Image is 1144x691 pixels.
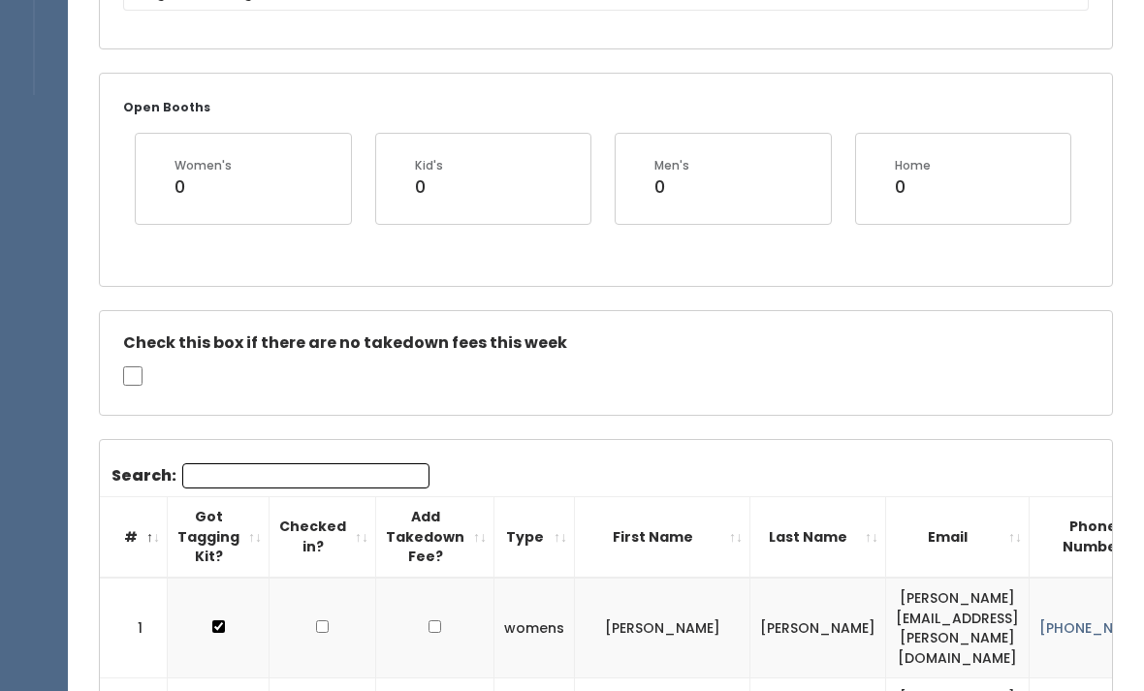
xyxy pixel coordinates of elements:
[494,498,575,579] th: Type: activate to sort column ascending
[111,464,429,489] label: Search:
[886,579,1030,679] td: [PERSON_NAME][EMAIL_ADDRESS][PERSON_NAME][DOMAIN_NAME]
[376,498,494,579] th: Add Takedown Fee?: activate to sort column ascending
[123,100,210,116] small: Open Booths
[494,579,575,679] td: womens
[415,175,443,201] div: 0
[123,335,1089,353] h5: Check this box if there are no takedown fees this week
[168,498,270,579] th: Got Tagging Kit?: activate to sort column ascending
[415,158,443,175] div: Kid's
[654,158,689,175] div: Men's
[575,579,750,679] td: [PERSON_NAME]
[895,175,931,201] div: 0
[654,175,689,201] div: 0
[750,498,886,579] th: Last Name: activate to sort column ascending
[100,579,168,679] td: 1
[175,158,232,175] div: Women's
[270,498,376,579] th: Checked in?: activate to sort column ascending
[750,579,886,679] td: [PERSON_NAME]
[182,464,429,489] input: Search:
[175,175,232,201] div: 0
[575,498,750,579] th: First Name: activate to sort column ascending
[886,498,1030,579] th: Email: activate to sort column ascending
[895,158,931,175] div: Home
[100,498,168,579] th: #: activate to sort column descending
